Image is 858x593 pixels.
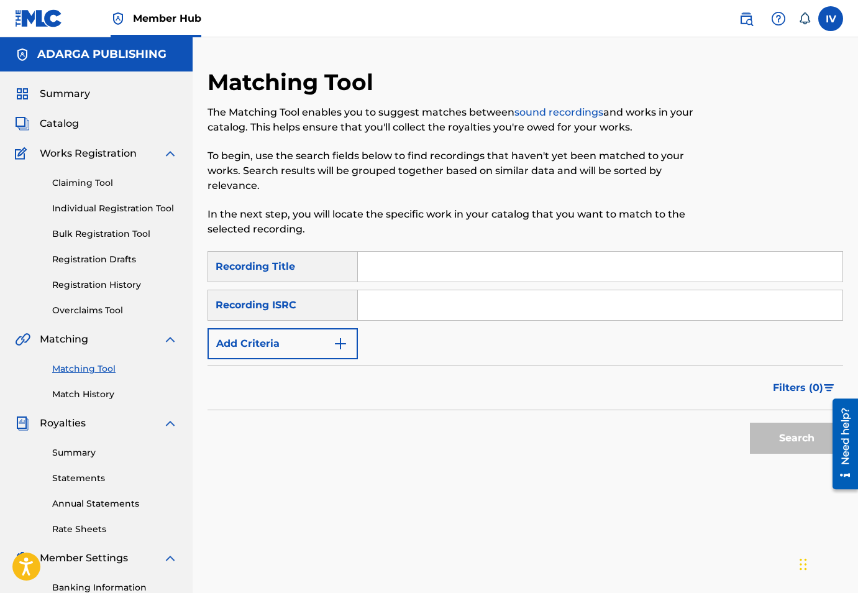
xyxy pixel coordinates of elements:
[40,86,90,101] span: Summary
[40,332,88,347] span: Matching
[800,546,807,583] div: Arrastrar
[15,86,30,101] img: Summary
[52,177,178,190] a: Claiming Tool
[52,253,178,266] a: Registration Drafts
[796,533,858,593] div: Widget de chat
[52,497,178,510] a: Annual Statements
[15,116,30,131] img: Catalog
[773,380,823,395] span: Filters ( 0 )
[163,416,178,431] img: expand
[15,9,63,27] img: MLC Logo
[15,551,30,566] img: Member Settings
[766,6,791,31] div: Help
[818,6,843,31] div: User Menu
[163,551,178,566] img: expand
[208,68,380,96] h2: Matching Tool
[52,304,178,317] a: Overclaims Tool
[52,278,178,292] a: Registration History
[52,228,178,241] a: Bulk Registration Tool
[739,11,754,26] img: search
[52,362,178,375] a: Matching Tool
[734,6,759,31] a: Public Search
[208,207,697,237] p: In the next step, you will locate the specific work in your catalog that you want to match to the...
[15,416,30,431] img: Royalties
[514,106,603,118] a: sound recordings
[15,146,31,161] img: Works Registration
[796,533,858,593] iframe: Chat Widget
[765,372,843,403] button: Filters (0)
[111,11,126,26] img: Top Rightsholder
[15,47,30,62] img: Accounts
[208,149,697,193] p: To begin, use the search fields below to find recordings that haven't yet been matched to your wo...
[208,328,358,359] button: Add Criteria
[823,394,858,494] iframe: Resource Center
[824,384,834,392] img: filter
[15,332,30,347] img: Matching
[37,47,167,62] h5: ADARGA PUBLISHING
[333,336,348,351] img: 9d2ae6d4665cec9f34b9.svg
[52,523,178,536] a: Rate Sheets
[15,86,90,101] a: SummarySummary
[163,146,178,161] img: expand
[208,251,843,460] form: Search Form
[163,332,178,347] img: expand
[52,202,178,215] a: Individual Registration Tool
[40,416,86,431] span: Royalties
[52,472,178,485] a: Statements
[15,116,79,131] a: CatalogCatalog
[40,551,128,566] span: Member Settings
[798,12,811,25] div: Notifications
[133,11,201,25] span: Member Hub
[40,146,137,161] span: Works Registration
[52,446,178,459] a: Summary
[52,388,178,401] a: Match History
[40,116,79,131] span: Catalog
[208,105,697,135] p: The Matching Tool enables you to suggest matches between and works in your catalog. This helps en...
[771,11,786,26] img: help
